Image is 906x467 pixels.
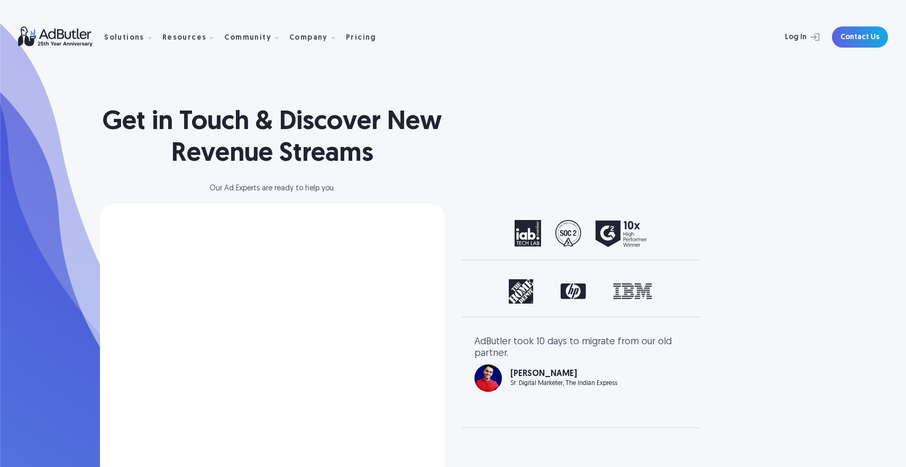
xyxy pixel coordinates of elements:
[289,21,344,54] div: Company
[346,32,385,42] a: Pricing
[645,279,687,304] div: next slide
[510,380,617,387] div: Sr. Digital Marketer, The Indian Express
[100,107,445,170] h1: Get in Touch & Discover New Revenue Streams
[224,21,287,54] div: Community
[757,26,826,48] a: Log In
[346,34,377,42] div: Pricing
[474,336,687,359] div: AdButler took 10 days to migrate from our old partner.
[162,34,207,42] div: Resources
[645,220,687,247] div: next slide
[474,220,687,247] div: carousel
[474,336,687,392] div: 1 of 3
[224,34,271,42] div: Community
[474,336,687,415] div: carousel
[474,220,687,247] div: 1 of 2
[474,279,687,304] div: 1 of 3
[162,21,223,54] div: Resources
[645,336,687,415] div: next slide
[289,34,328,42] div: Company
[510,370,617,378] div: [PERSON_NAME]
[104,21,160,54] div: Solutions
[474,279,687,304] div: carousel
[832,26,888,48] a: Contact Us
[104,34,144,42] div: Solutions
[100,185,445,193] div: Our Ad Experts are ready to help you.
